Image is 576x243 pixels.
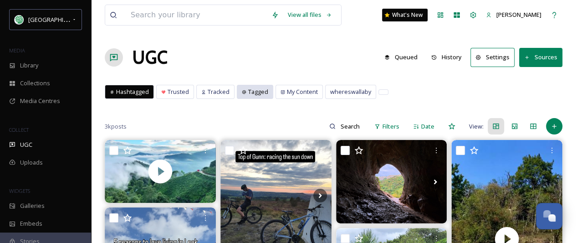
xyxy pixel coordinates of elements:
[20,219,42,228] span: Embeds
[126,5,267,25] input: Search your library
[9,187,30,194] span: WIDGETS
[427,48,466,66] button: History
[519,48,562,67] button: Sources
[287,88,318,96] span: My Content
[380,48,422,66] button: Queued
[15,15,24,24] img: Facebook%20Icon.png
[9,126,29,133] span: COLLECT
[20,61,38,70] span: Library
[427,48,471,66] a: History
[20,97,60,105] span: Media Centres
[20,158,43,167] span: Uploads
[481,6,546,24] a: [PERSON_NAME]
[20,202,45,210] span: Galleries
[105,140,216,203] img: thumbnail
[116,88,149,96] span: Hashtagged
[168,88,189,96] span: Trusted
[382,122,399,131] span: Filters
[330,88,371,96] span: whereswallaby
[248,88,268,96] span: Tagged
[470,48,515,67] button: Settings
[470,48,519,67] a: Settings
[382,9,428,21] a: What's New
[380,48,427,66] a: Queued
[28,15,86,24] span: [GEOGRAPHIC_DATA]
[336,140,447,223] img: Another jaunt in the Peak District this morning. Featuring Thor’s Cave, and a pup who was too cho...
[132,44,168,71] a: UGC
[336,117,365,135] input: Search
[536,203,562,229] button: Open Chat
[20,140,32,149] span: UGC
[421,122,434,131] span: Date
[105,122,127,131] span: 3k posts
[9,47,25,54] span: MEDIA
[469,122,484,131] span: View:
[208,88,229,96] span: Tracked
[283,6,336,24] a: View all files
[20,79,50,88] span: Collections
[105,140,216,203] video: Ilam🌱📍❤️🫶#foryou #goviral #ilam
[496,10,541,19] span: [PERSON_NAME]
